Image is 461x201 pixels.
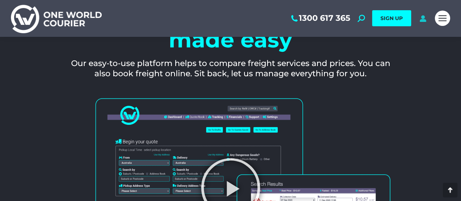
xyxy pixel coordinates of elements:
a: 1300 617 365 [290,13,350,23]
img: One World Courier [11,4,102,33]
a: SIGN UP [372,10,411,26]
span: SIGN UP [380,15,403,22]
a: Mobile menu icon [435,11,450,26]
h3: Our easy-to-use platform helps to compare freight services and prices. You can also book freight ... [69,58,392,79]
